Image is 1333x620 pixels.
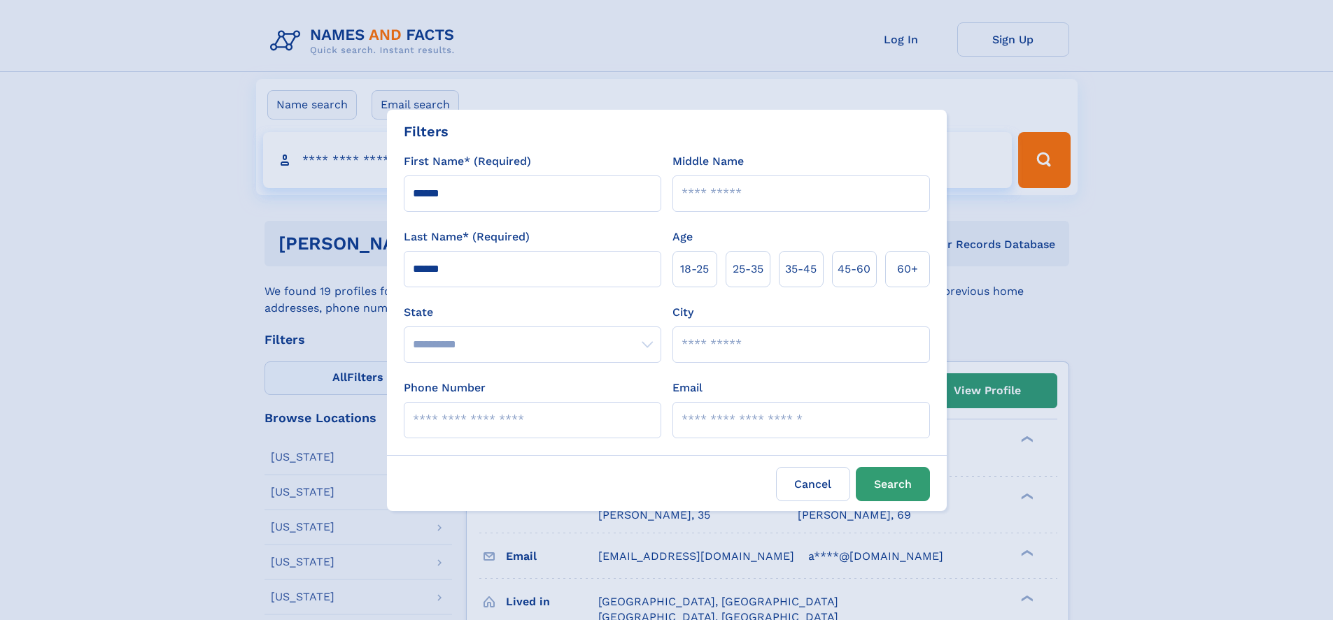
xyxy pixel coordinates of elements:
label: Middle Name [672,153,744,170]
label: Cancel [776,467,850,501]
label: First Name* (Required) [404,153,531,170]
label: City [672,304,693,321]
span: 35‑45 [785,261,817,277]
label: Email [672,380,703,396]
span: 18‑25 [680,261,709,277]
span: 25‑35 [733,261,763,277]
span: 45‑60 [838,261,870,277]
label: Phone Number [404,380,486,396]
button: Search [856,467,930,501]
label: Last Name* (Required) [404,229,530,245]
label: Age [672,229,693,245]
label: State [404,304,661,321]
span: 60+ [897,261,918,277]
div: Filters [404,121,449,142]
